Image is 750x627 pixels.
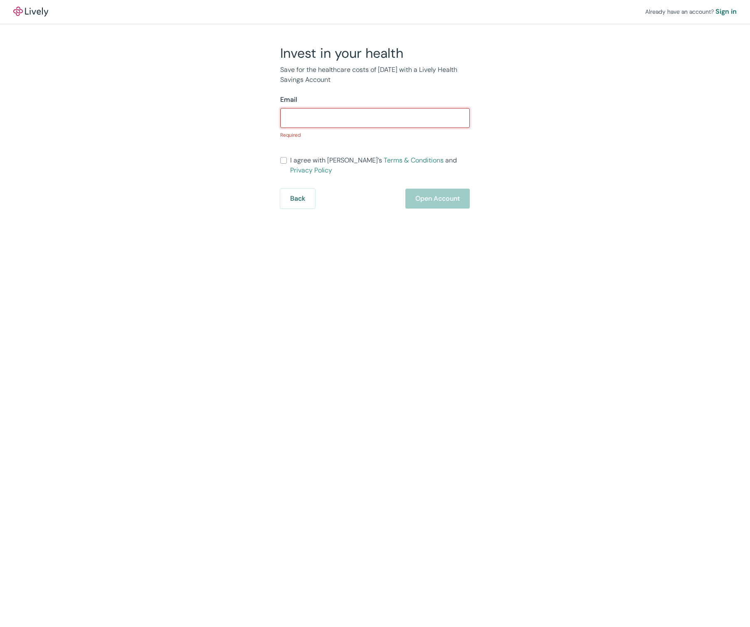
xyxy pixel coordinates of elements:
p: Required [280,131,470,139]
h2: Invest in your health [280,45,470,61]
div: Already have an account? [645,7,737,17]
button: Back [280,189,315,209]
a: Privacy Policy [290,166,332,175]
p: Save for the healthcare costs of [DATE] with a Lively Health Savings Account [280,65,470,85]
a: Terms & Conditions [384,156,444,165]
a: LivelyLively [13,7,48,17]
img: Lively [13,7,48,17]
a: Sign in [715,7,737,17]
span: I agree with [PERSON_NAME]’s and [290,155,470,175]
label: Email [280,95,297,105]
